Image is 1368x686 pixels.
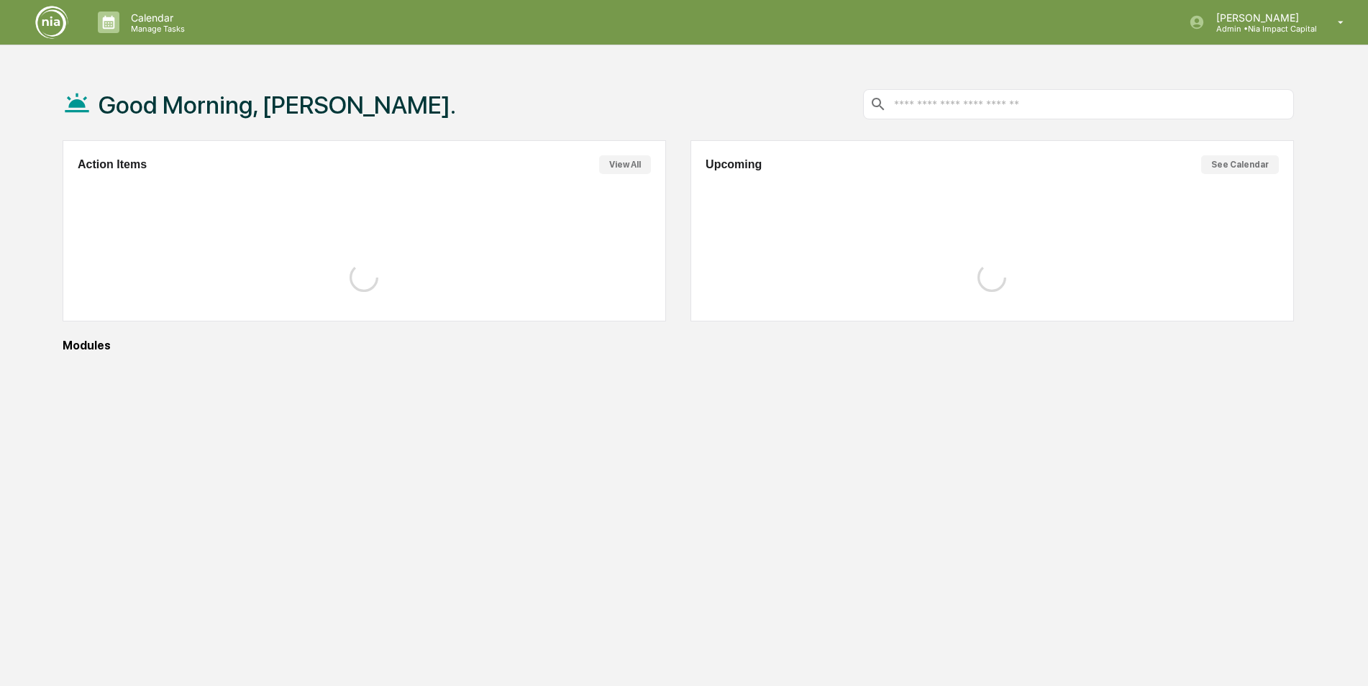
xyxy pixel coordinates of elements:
[706,158,762,171] h2: Upcoming
[35,5,69,40] img: logo
[1201,155,1279,174] button: See Calendar
[119,24,192,34] p: Manage Tasks
[78,158,147,171] h2: Action Items
[599,155,651,174] button: View All
[99,91,456,119] h1: Good Morning, [PERSON_NAME].
[63,339,1294,352] div: Modules
[119,12,192,24] p: Calendar
[1205,24,1317,34] p: Admin • Nia Impact Capital
[1205,12,1317,24] p: [PERSON_NAME]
